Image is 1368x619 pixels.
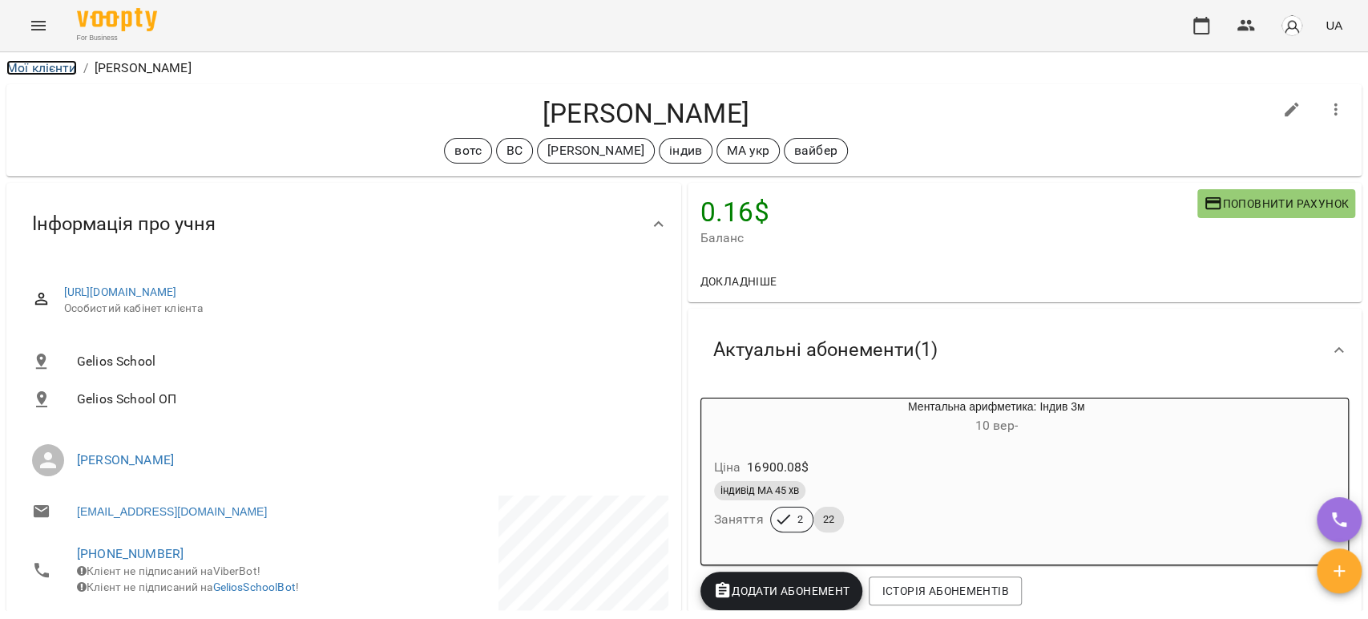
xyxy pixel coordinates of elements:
div: Ментальна арифметика: Індив 3м [701,399,778,437]
span: Клієнт не підписаний на ! [77,581,299,593]
button: Історія абонементів [869,577,1021,605]
button: Докладніше [694,267,784,296]
span: 22 [813,512,844,527]
p: індив [669,141,702,160]
span: Актуальні абонементи ( 1 ) [713,338,938,362]
h4: [PERSON_NAME] [19,97,1273,130]
span: UA [1326,17,1342,34]
div: Інформація про учня [6,183,681,265]
a: [EMAIL_ADDRESS][DOMAIN_NAME] [77,504,267,520]
nav: breadcrumb [6,59,1362,78]
span: Поповнити рахунок [1204,194,1349,213]
div: ВС [496,138,533,164]
p: МА укр [727,141,769,160]
a: [PHONE_NUMBER] [77,546,184,561]
span: Інформація про учня [32,212,216,237]
div: МА укр [716,138,780,164]
p: ВС [506,141,523,160]
span: Особистий кабінет клієнта [64,301,656,317]
span: 2 [788,512,813,527]
h4: 0.16 $ [700,196,1197,229]
h6: Ціна [714,456,741,479]
span: індивід МА 45 хв [714,483,805,498]
button: UA [1319,10,1349,40]
button: Додати Абонемент [700,572,863,610]
li: / [83,59,88,78]
span: 10 вер - [975,418,1018,433]
span: Додати Абонемент [713,581,850,601]
span: For Business [77,33,157,43]
div: вотс [444,138,492,164]
a: [PERSON_NAME] [77,452,174,467]
p: [PERSON_NAME] [95,59,192,78]
a: [URL][DOMAIN_NAME] [64,285,177,298]
div: Актуальні абонементи(1) [688,309,1362,391]
div: [PERSON_NAME] [537,138,655,164]
p: вайбер [794,141,837,160]
span: Історія абонементів [882,581,1008,601]
span: Gelios School ОП [77,390,656,409]
p: вотс [454,141,482,160]
div: Ментальна арифметика: Індив 3м [778,399,1215,437]
button: Menu [19,6,58,45]
p: [PERSON_NAME] [547,141,644,160]
div: вайбер [784,138,848,164]
span: Gelios School [77,352,656,371]
p: 16900.08 $ [747,458,809,477]
span: Докладніше [700,272,777,291]
span: Клієнт не підписаний на ViberBot! [77,564,260,577]
div: індив [659,138,712,164]
img: avatar_s.png [1281,14,1303,37]
a: Мої клієнти [6,60,77,75]
h6: Заняття [714,508,764,531]
span: Баланс [700,229,1197,248]
a: GeliosSchoolBot [213,581,296,593]
button: Ментальна арифметика: Індив 3м10 вер- Ціна16900.08$індивід МА 45 хвЗаняття222 [701,399,1215,552]
img: Voopty Logo [77,8,157,31]
button: Поповнити рахунок [1197,189,1355,218]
